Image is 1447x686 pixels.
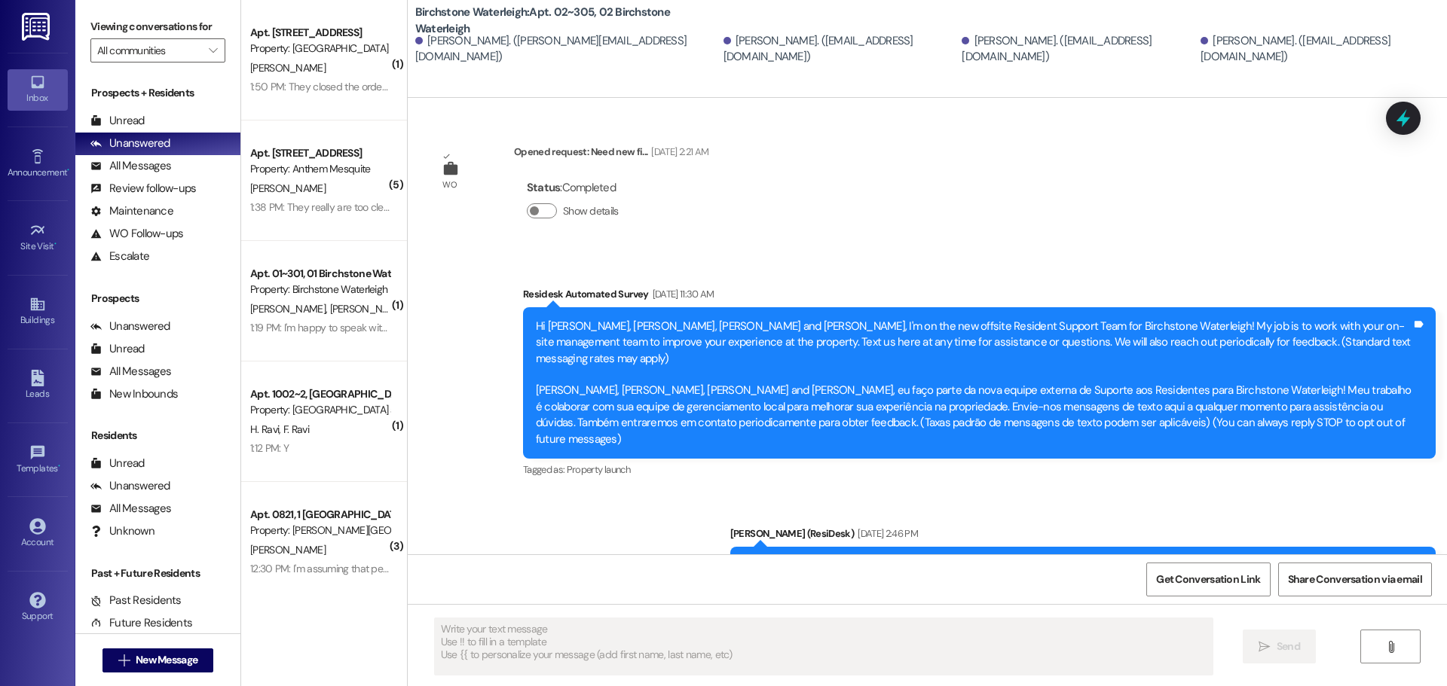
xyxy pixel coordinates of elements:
[536,319,1412,447] div: Hi [PERSON_NAME], [PERSON_NAME], [PERSON_NAME] and [PERSON_NAME], I'm on the new offsite Resident...
[90,456,145,471] div: Unread
[8,69,68,110] a: Inbox
[97,38,201,63] input: All communities
[1156,572,1260,587] span: Get Conversation Link
[90,113,145,129] div: Unread
[75,428,240,444] div: Residents
[854,526,918,541] div: [DATE] 2:46 PM
[90,364,171,380] div: All Messages
[8,587,68,628] a: Support
[283,422,309,436] span: F. Ravi
[415,33,720,66] div: [PERSON_NAME]. ([PERSON_NAME][EMAIL_ADDRESS][DOMAIN_NAME])
[75,291,240,306] div: Prospects
[75,566,240,581] div: Past + Future Residents
[250,402,390,418] div: Property: [GEOGRAPHIC_DATA] at [GEOGRAPHIC_DATA]
[250,41,390,56] div: Property: [GEOGRAPHIC_DATA]
[1277,639,1300,654] span: Send
[90,593,182,608] div: Past Residents
[8,514,68,554] a: Account
[136,652,197,668] span: New Message
[250,161,390,177] div: Property: Anthem Mesquite
[75,85,240,101] div: Prospects + Residents
[250,523,390,538] div: Property: [PERSON_NAME][GEOGRAPHIC_DATA]
[90,341,145,357] div: Unread
[962,33,1197,66] div: [PERSON_NAME]. ([EMAIL_ADDRESS][DOMAIN_NAME])
[250,441,289,455] div: 1:12 PM: Y
[102,648,214,672] button: New Message
[8,291,68,332] a: Buildings
[1201,33,1436,66] div: [PERSON_NAME]. ([EMAIL_ADDRESS][DOMAIN_NAME])
[647,144,708,160] div: [DATE] 2:21 AM
[442,177,457,193] div: WO
[730,526,1436,547] div: [PERSON_NAME] (ResiDesk)
[1385,641,1397,653] i: 
[8,218,68,258] a: Site Visit •
[1243,630,1316,663] button: Send
[250,543,326,556] span: [PERSON_NAME]
[250,266,390,282] div: Apt. 01~301, 01 Birchstone Waterleigh
[90,248,149,264] div: Escalate
[567,463,630,476] span: Property launch
[250,25,390,41] div: Apt. [STREET_ADDRESS]
[250,321,1007,334] div: 1:19 PM: I'm happy to speak with someone about getting our lease adjusted to 5 months for the sam...
[90,158,171,174] div: All Messages
[723,33,959,66] div: [PERSON_NAME]. ([EMAIL_ADDRESS][DOMAIN_NAME])
[649,286,714,302] div: [DATE] 11:30 AM
[90,478,170,494] div: Unanswered
[1146,563,1270,596] button: Get Conversation Link
[250,61,326,75] span: [PERSON_NAME]
[563,203,619,219] label: Show details
[1259,641,1270,653] i: 
[250,302,330,316] span: [PERSON_NAME]
[250,181,326,195] span: [PERSON_NAME]
[1288,572,1422,587] span: Share Conversation via email
[58,461,60,471] span: •
[209,44,217,56] i: 
[67,165,69,175] span: •
[523,286,1436,307] div: Residesk Automated Survey
[329,302,405,316] span: [PERSON_NAME]
[1278,563,1432,596] button: Share Conversation via email
[90,15,225,38] label: Viewing conversations for
[90,136,170,151] div: Unanswered
[250,562,690,575] div: 12:30 PM: I'm assuming that pest control won't be out to spray for another 2 weeks [DATE] is a ho...
[90,203,173,219] div: Maintenance
[250,386,390,402] div: Apt. 1002~2, [GEOGRAPHIC_DATA] at [GEOGRAPHIC_DATA]
[527,180,561,195] b: Status
[523,459,1436,480] div: Tagged as:
[8,365,68,406] a: Leads
[250,145,390,161] div: Apt. [STREET_ADDRESS]
[90,181,196,197] div: Review follow-ups
[90,501,171,517] div: All Messages
[514,144,708,165] div: Opened request: Need new fi...
[22,13,53,41] img: ResiDesk Logo
[527,176,625,200] div: : Completed
[90,615,192,631] div: Future Residents
[54,239,57,249] span: •
[90,319,170,334] div: Unanswered
[250,422,283,436] span: H. Ravi
[415,5,717,37] b: Birchstone Waterleigh: Apt. 02~305, 02 Birchstone Waterleigh
[90,386,178,402] div: New Inbounds
[90,226,183,242] div: WO Follow-ups
[250,282,390,297] div: Property: Birchstone Waterleigh
[250,80,851,93] div: 1:50 PM: They closed the order cause they put me on a follow up for pest that only spray the insi...
[118,654,130,666] i: 
[250,200,398,214] div: 1:38 PM: They really are too clever.
[8,440,68,480] a: Templates •
[250,507,390,523] div: Apt. 0821, 1 [GEOGRAPHIC_DATA][PERSON_NAME]
[90,523,154,539] div: Unknown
